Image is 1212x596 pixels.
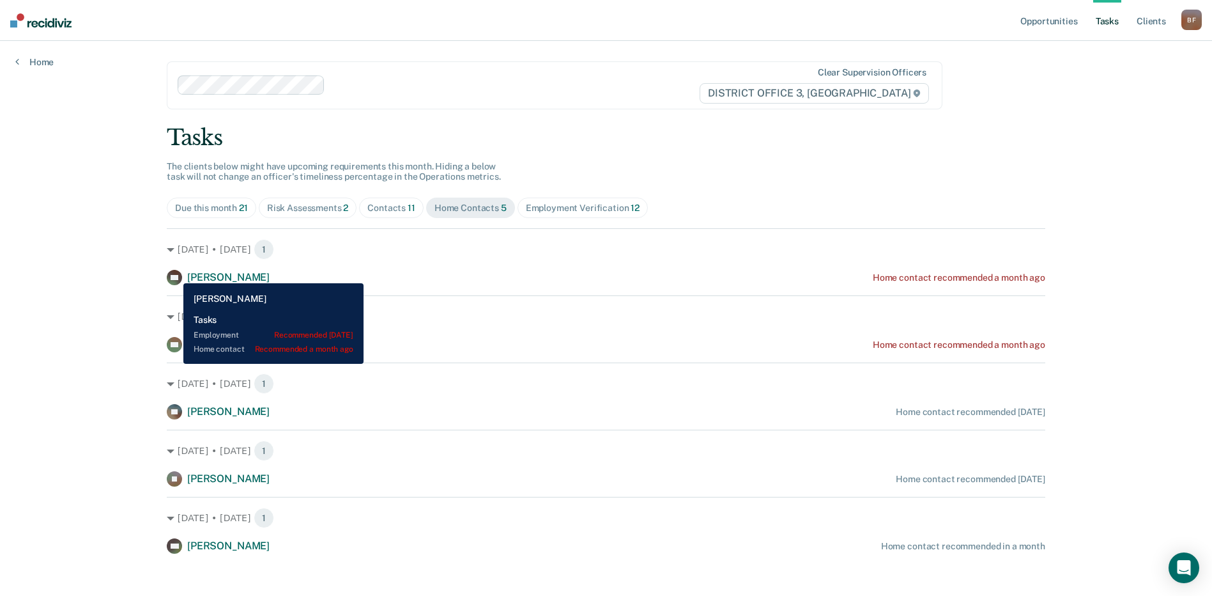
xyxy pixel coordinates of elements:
[15,56,54,68] a: Home
[167,373,1045,394] div: [DATE] • [DATE] 1
[873,272,1045,283] div: Home contact recommended a month ago
[873,340,1045,350] div: Home contact recommended a month ago
[408,203,415,213] span: 11
[1169,553,1199,583] div: Open Intercom Messenger
[254,306,274,327] span: 1
[175,203,248,214] div: Due this month
[187,405,270,418] span: [PERSON_NAME]
[167,161,501,182] span: The clients below might have upcoming requirements this month. Hiding a below task will not chang...
[367,203,415,214] div: Contacts
[526,203,640,214] div: Employment Verification
[254,373,274,394] span: 1
[167,508,1045,528] div: [DATE] • [DATE] 1
[896,474,1045,485] div: Home contact recommended [DATE]
[1181,10,1202,30] button: BF
[343,203,348,213] span: 2
[254,239,274,260] span: 1
[187,271,270,283] span: [PERSON_NAME]
[10,13,72,27] img: Recidiviz
[167,125,1045,151] div: Tasks
[167,239,1045,260] div: [DATE] • [DATE] 1
[818,67,926,78] div: Clear supervision officers
[631,203,640,213] span: 12
[254,508,274,528] span: 1
[501,203,507,213] span: 5
[239,203,248,213] span: 21
[187,338,270,350] span: [PERSON_NAME]
[267,203,349,214] div: Risk Assessments
[434,203,507,214] div: Home Contacts
[700,83,929,104] span: DISTRICT OFFICE 3, [GEOGRAPHIC_DATA]
[187,540,270,552] span: [PERSON_NAME]
[881,541,1045,552] div: Home contact recommended in a month
[187,473,270,485] span: [PERSON_NAME]
[167,306,1045,327] div: [DATE] • [DATE] 1
[167,441,1045,461] div: [DATE] • [DATE] 1
[254,441,274,461] span: 1
[896,407,1045,418] div: Home contact recommended [DATE]
[1181,10,1202,30] div: B F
